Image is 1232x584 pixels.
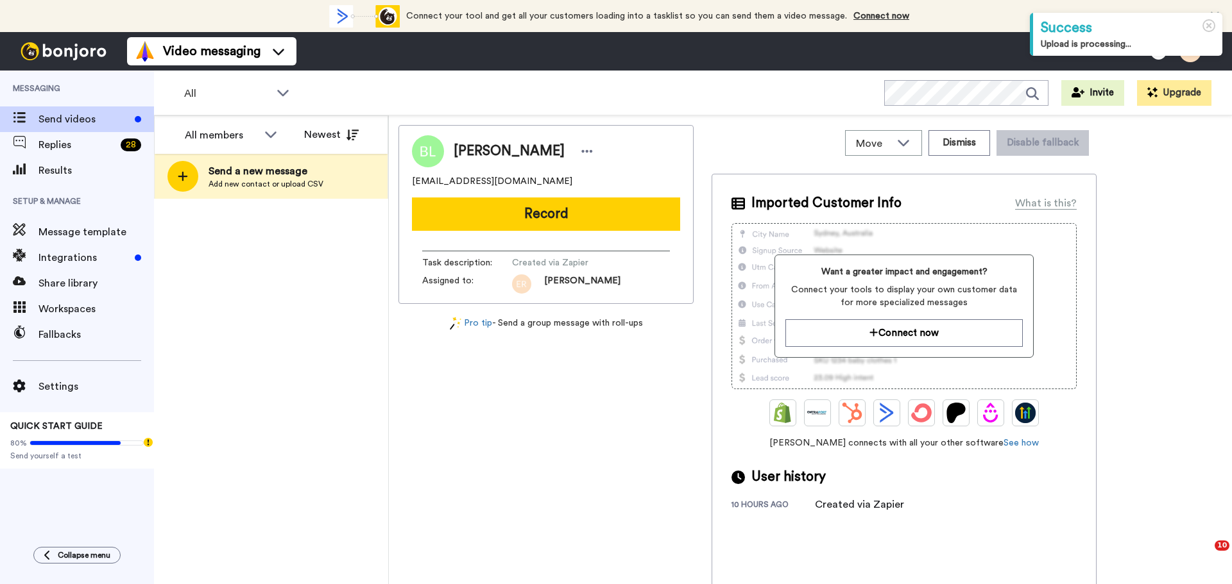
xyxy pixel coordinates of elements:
span: [EMAIL_ADDRESS][DOMAIN_NAME] [412,175,572,188]
span: All [184,86,270,101]
span: Connect your tool and get all your customers loading into a tasklist so you can send them a video... [406,12,847,21]
span: Imported Customer Info [751,194,902,213]
span: Task description : [422,256,512,269]
span: Settings [38,379,154,394]
img: Drip [980,403,1001,423]
button: Dismiss [928,130,990,156]
button: Disable fallback [997,130,1089,156]
img: Shopify [773,403,793,423]
div: What is this? [1015,196,1077,211]
button: Collapse menu [33,547,121,563]
div: - Send a group message with roll-ups [398,317,694,330]
span: Add new contact or upload CSV [209,179,323,189]
span: Results [38,163,154,178]
span: Video messaging [163,42,261,60]
img: bj-logo-header-white.svg [15,42,112,60]
img: ActiveCampaign [877,403,897,423]
button: Newest [295,122,368,147]
span: Message template [38,224,154,240]
img: GoHighLevel [1015,403,1036,423]
button: Connect now [785,319,1022,347]
div: animation [329,5,400,28]
span: [PERSON_NAME] connects with all your other software [732,437,1077,449]
div: Created via Zapier [815,497,904,512]
div: Success [1041,18,1215,38]
button: Record [412,197,680,231]
img: Image of Brianna Lucio [412,135,444,167]
img: Ontraport [807,403,828,423]
button: Upgrade [1137,80,1211,106]
span: Move [856,136,891,151]
span: Send a new message [209,163,323,179]
span: Fallbacks [38,327,154,342]
img: ConvertKit [911,403,932,423]
img: er.png [512,274,531,294]
img: Hubspot [842,403,862,423]
span: [PERSON_NAME] [544,274,620,294]
div: Upload is processing... [1041,38,1215,51]
span: Share library [38,276,154,291]
div: All members [185,128,258,143]
span: [PERSON_NAME] [454,142,565,161]
span: Connect your tools to display your own customer data for more specialized messages [785,283,1022,309]
span: Created via Zapier [512,256,634,269]
span: Integrations [38,250,130,265]
div: Tooltip anchor [142,437,154,448]
span: Want a greater impact and engagement? [785,265,1022,278]
a: Connect now [853,12,909,21]
img: vm-color.svg [135,41,155,62]
span: 10 [1215,540,1229,551]
span: Assigned to: [422,274,512,294]
span: Replies [38,137,116,153]
iframe: Intercom live chat [1188,540,1219,571]
span: Send yourself a test [10,451,144,461]
span: Workspaces [38,301,154,317]
a: Pro tip [450,317,492,330]
span: Collapse menu [58,550,110,560]
img: magic-wand.svg [450,317,461,330]
a: See how [1004,438,1039,447]
span: QUICK START GUIDE [10,422,103,431]
span: Send videos [38,112,130,127]
img: Patreon [946,403,966,423]
div: 28 [121,138,141,151]
button: Invite [1061,80,1124,106]
div: 10 hours ago [732,499,815,512]
span: 80% [10,438,27,448]
span: User history [751,467,826,487]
